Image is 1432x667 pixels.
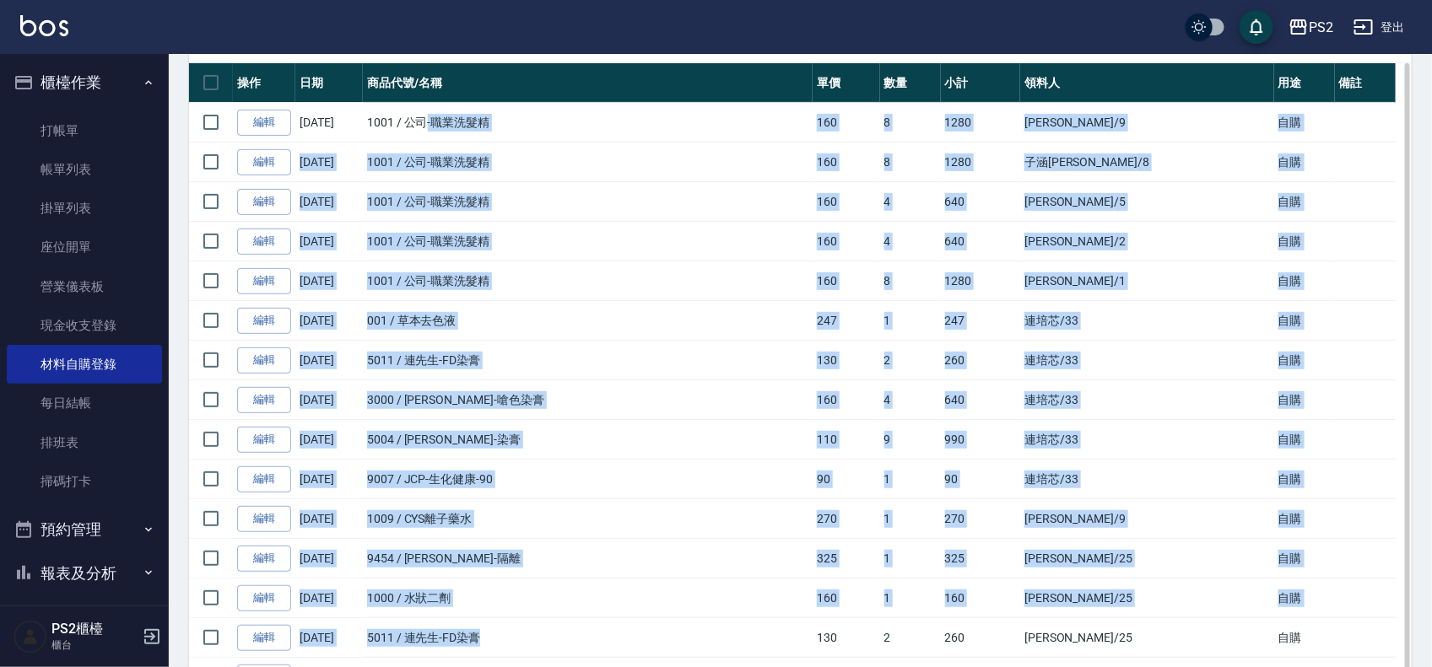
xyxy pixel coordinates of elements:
td: 5004 / [PERSON_NAME]-染膏 [363,420,813,460]
button: 櫃檯作業 [7,61,162,105]
td: 1001 / 公司-職業洗髮精 [363,103,813,143]
td: [DATE] [295,143,363,182]
td: 1009 / CYS離子藥水 [363,499,813,539]
td: [DATE] [295,578,363,618]
td: 連培芯 /33 [1020,341,1274,380]
a: 編輯 [237,189,291,215]
td: 子涵[PERSON_NAME] /8 [1020,143,1274,182]
td: 1000 / 水狀二劑 [363,578,813,618]
img: Logo [20,15,68,36]
td: [DATE] [295,460,363,499]
td: 4 [880,380,941,420]
a: 編輯 [237,506,291,532]
td: 130 [813,618,879,658]
td: 160 [813,578,879,618]
td: 9 [880,420,941,460]
a: 座位開單 [7,228,162,266]
h5: PS2櫃檯 [51,621,138,637]
td: 自購 [1274,143,1335,182]
td: 260 [941,618,1021,658]
td: 連培芯 /33 [1020,380,1274,420]
td: 2 [880,618,941,658]
a: 每日結帳 [7,384,162,422]
td: 自購 [1274,499,1335,539]
td: 9454 / [PERSON_NAME]-隔離 [363,539,813,578]
td: 自購 [1274,301,1335,341]
th: 日期 [295,63,363,103]
td: 自購 [1274,341,1335,380]
td: 自購 [1274,222,1335,261]
td: 1001 / 公司-職業洗髮精 [363,261,813,301]
td: 640 [941,222,1021,261]
td: [PERSON_NAME] /25 [1020,578,1274,618]
a: 編輯 [237,229,291,255]
td: [PERSON_NAME] /5 [1020,182,1274,222]
td: 247 [941,301,1021,341]
a: 營業儀表板 [7,267,162,306]
th: 領料人 [1020,63,1274,103]
th: 操作 [233,63,295,103]
p: 櫃台 [51,637,138,653]
a: 編輯 [237,387,291,413]
td: [DATE] [295,261,363,301]
a: 編輯 [237,110,291,136]
td: 247 [813,301,879,341]
td: 1001 / 公司-職業洗髮精 [363,182,813,222]
a: 編輯 [237,585,291,611]
td: [DATE] [295,222,363,261]
td: 自購 [1274,261,1335,301]
td: 260 [941,341,1021,380]
td: 640 [941,182,1021,222]
td: 自購 [1274,618,1335,658]
td: 1280 [941,103,1021,143]
td: [DATE] [295,420,363,460]
td: 1001 / 公司-職業洗髮精 [363,222,813,261]
td: [DATE] [295,341,363,380]
td: 160 [813,261,879,301]
td: 5011 / 連先生-FD染膏 [363,618,813,658]
td: 5011 / 連先生-FD染膏 [363,341,813,380]
td: 160 [813,143,879,182]
td: [DATE] [295,182,363,222]
td: 1280 [941,143,1021,182]
td: 1 [880,539,941,578]
td: 8 [880,143,941,182]
td: 連培芯 /33 [1020,301,1274,341]
td: [PERSON_NAME] /9 [1020,499,1274,539]
td: [DATE] [295,301,363,341]
img: Person [14,620,47,654]
td: 160 [813,182,879,222]
td: 8 [880,103,941,143]
td: 1 [880,301,941,341]
a: 編輯 [237,625,291,651]
td: 3000 / [PERSON_NAME]-嗆色染膏 [363,380,813,420]
td: 1001 / 公司-職業洗髮精 [363,143,813,182]
button: 登出 [1347,12,1412,43]
a: 掃碼打卡 [7,462,162,501]
a: 材料自購登錄 [7,345,162,384]
a: 編輯 [237,149,291,175]
td: 9007 / JCP-生化健康-90 [363,460,813,499]
a: 排班表 [7,423,162,462]
td: 90 [941,460,1021,499]
button: 報表及分析 [7,551,162,595]
a: 編輯 [237,347,291,374]
td: 001 / 草本去色液 [363,301,813,341]
th: 小計 [941,63,1021,103]
td: [DATE] [295,380,363,420]
td: 270 [941,499,1021,539]
td: 160 [813,222,879,261]
td: 640 [941,380,1021,420]
td: 自購 [1274,578,1335,618]
td: 110 [813,420,879,460]
td: 990 [941,420,1021,460]
td: 160 [813,103,879,143]
button: PS2 [1282,10,1340,45]
td: 1 [880,499,941,539]
td: 1280 [941,261,1021,301]
td: 自購 [1274,420,1335,460]
td: 連培芯 /33 [1020,420,1274,460]
td: 4 [880,222,941,261]
td: 1 [880,460,941,499]
td: 自購 [1274,460,1335,499]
